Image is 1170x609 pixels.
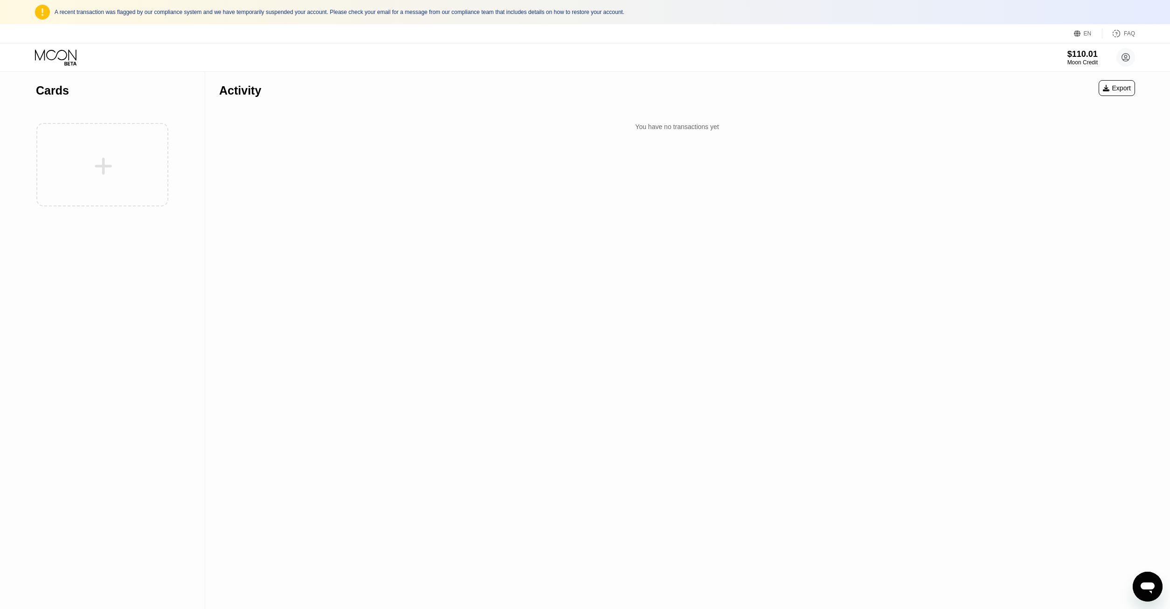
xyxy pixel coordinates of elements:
[1103,84,1131,92] div: Export
[36,84,69,97] div: Cards
[219,84,261,97] div: Activity
[219,118,1135,135] div: You have no transactions yet
[1067,49,1098,59] div: $110.01
[55,9,1135,15] div: A recent transaction was flagged by our compliance system and we have temporarily suspended your ...
[1133,572,1163,602] iframe: Button to launch messaging window
[1099,80,1135,96] div: Export
[1074,29,1102,38] div: EN
[1102,29,1135,38] div: FAQ
[1067,49,1098,66] div: $110.01Moon Credit
[1124,30,1135,37] div: FAQ
[1084,30,1092,37] div: EN
[1067,59,1098,66] div: Moon Credit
